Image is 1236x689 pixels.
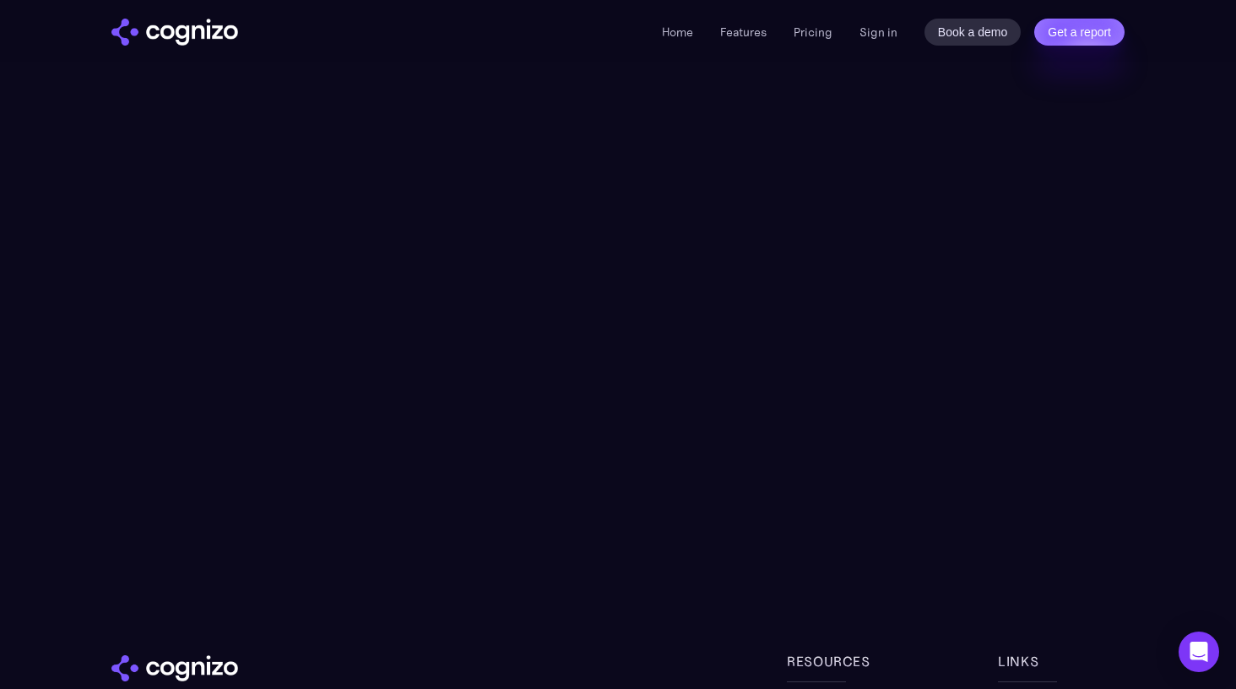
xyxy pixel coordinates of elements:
a: Home [662,24,693,40]
div: Open Intercom Messenger [1179,632,1219,672]
div: Resources [787,651,913,671]
div: links [998,651,1125,671]
a: home [111,19,238,46]
a: Get a report [1034,19,1125,46]
a: Book a demo [924,19,1022,46]
img: cognizo logo [111,655,238,682]
a: Features [720,24,767,40]
a: Pricing [794,24,832,40]
a: Sign in [859,22,897,42]
img: cognizo logo [111,19,238,46]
